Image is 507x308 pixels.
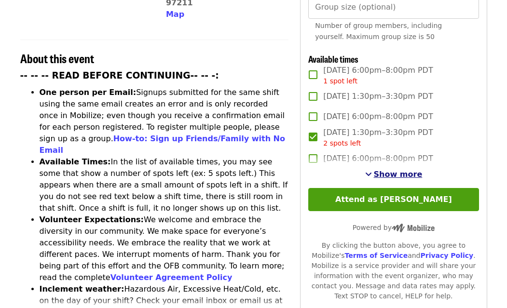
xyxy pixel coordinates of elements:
[110,273,233,282] a: Volunteer Agreement Policy
[374,170,423,179] span: Show more
[323,77,357,85] span: 1 spot left
[323,139,361,147] span: 2 spots left
[308,188,479,211] button: Attend as [PERSON_NAME]
[40,157,111,166] strong: Available Times:
[40,214,289,283] li: We welcome and embrace the diversity in our community. We make space for everyone’s accessibility...
[365,169,423,180] button: See more timeslots
[323,111,433,122] span: [DATE] 6:00pm–8:00pm PDT
[323,127,433,148] span: [DATE] 1:30pm–3:30pm PDT
[40,156,289,214] li: In the list of available times, you may see some that show a number of spots left (ex: 5 spots le...
[323,153,433,164] span: [DATE] 6:00pm–8:00pm PDT
[40,284,124,294] strong: Inclement weather:
[344,252,408,259] a: Terms of Service
[353,224,435,231] span: Powered by
[40,215,144,224] strong: Volunteer Expectations:
[40,134,286,155] a: How-to: Sign up Friends/Family with No Email
[20,50,94,67] span: About this event
[20,70,219,80] strong: -- -- -- READ BEFORE CONTINUING-- -- -:
[420,252,473,259] a: Privacy Policy
[323,65,433,86] span: [DATE] 6:00pm–8:00pm PDT
[308,53,358,65] span: Available times
[40,87,289,156] li: Signups submitted for the same shift using the same email creates an error and is only recorded o...
[392,224,435,232] img: Powered by Mobilize
[40,88,137,97] strong: One person per Email:
[315,22,442,40] span: Number of group members, including yourself. Maximum group size is 50
[323,91,433,102] span: [DATE] 1:30pm–3:30pm PDT
[308,241,479,301] div: By clicking the button above, you agree to Mobilize's and . Mobilize is a service provider and wi...
[166,9,184,20] button: Map
[166,10,184,19] span: Map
